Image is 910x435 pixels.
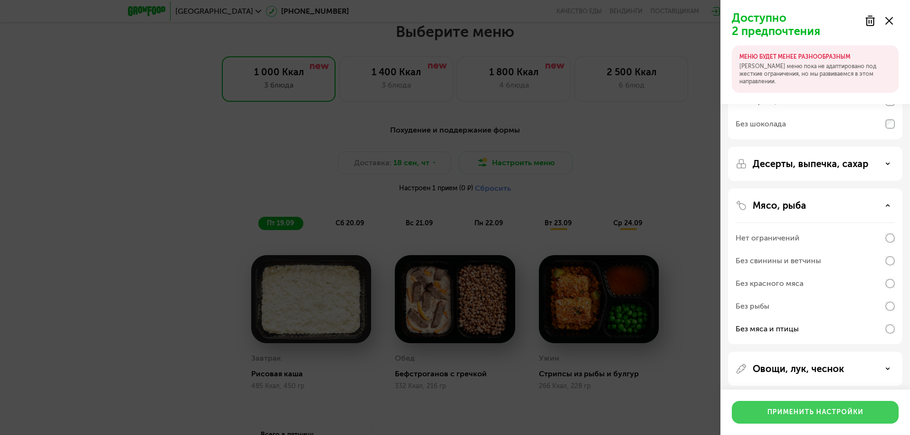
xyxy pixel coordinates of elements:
div: Применить настройки [767,408,864,417]
div: Без свинины и ветчины [736,255,821,266]
div: Без мяса и птицы [736,323,799,335]
p: Доступно 2 предпочтения [732,11,859,38]
p: [PERSON_NAME] меню пока не адаптировано под жесткие ограничения, но мы развиваемся в этом направл... [739,62,891,85]
button: Применить настройки [732,401,899,424]
p: Десерты, выпечка, сахар [753,158,868,169]
p: Овощи, лук, чеснок [753,363,844,374]
p: Мясо, рыба [753,200,806,211]
div: Без красного мяса [736,278,803,289]
p: МЕНЮ БУДЕТ МЕНЕЕ РАЗНООБРАЗНЫМ [739,53,891,61]
div: Без шоколада [736,118,786,130]
div: Без рыбы [736,301,769,312]
div: Нет ограничений [736,232,800,244]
